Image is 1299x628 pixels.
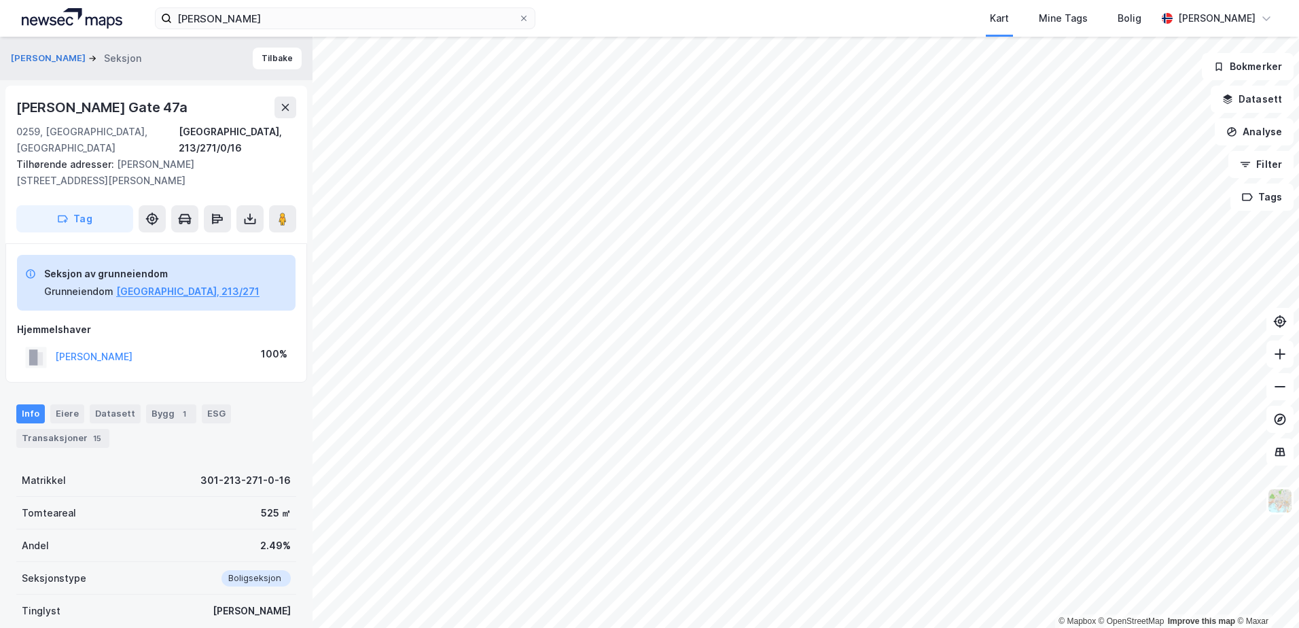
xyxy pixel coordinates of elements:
button: Filter [1228,151,1294,178]
button: Tags [1230,184,1294,211]
input: Søk på adresse, matrikkel, gårdeiere, leietakere eller personer [172,8,518,29]
div: Datasett [90,404,141,423]
img: Z [1267,488,1293,514]
div: 525 ㎡ [261,505,291,521]
div: 2.49% [260,538,291,554]
button: Datasett [1211,86,1294,113]
button: Tag [16,205,133,232]
div: [PERSON_NAME] [213,603,291,619]
div: 0259, [GEOGRAPHIC_DATA], [GEOGRAPHIC_DATA] [16,124,179,156]
a: Improve this map [1168,616,1235,626]
div: 15 [90,432,104,445]
div: 1 [177,407,191,421]
button: [PERSON_NAME] [11,52,88,65]
div: Kart [990,10,1009,27]
div: Bolig [1118,10,1141,27]
span: Tilhørende adresser: [16,158,117,170]
a: Mapbox [1058,616,1096,626]
button: Analyse [1215,118,1294,145]
div: Info [16,404,45,423]
div: Tomteareal [22,505,76,521]
div: ESG [202,404,231,423]
div: Seksjon [104,50,141,67]
div: Andel [22,538,49,554]
div: 301-213-271-0-16 [200,472,291,489]
div: [PERSON_NAME][STREET_ADDRESS][PERSON_NAME] [16,156,285,189]
div: Seksjonstype [22,570,86,587]
div: Seksjon av grunneiendom [44,266,260,282]
div: Matrikkel [22,472,66,489]
button: [GEOGRAPHIC_DATA], 213/271 [116,283,260,300]
a: OpenStreetMap [1099,616,1164,626]
div: Transaksjoner [16,429,109,448]
div: Kontrollprogram for chat [1231,563,1299,628]
div: Mine Tags [1039,10,1088,27]
div: Tinglyst [22,603,60,619]
button: Tilbake [253,48,302,69]
iframe: Chat Widget [1231,563,1299,628]
div: 100% [261,346,287,362]
button: Bokmerker [1202,53,1294,80]
div: Hjemmelshaver [17,321,296,338]
div: Grunneiendom [44,283,113,300]
div: Bygg [146,404,196,423]
div: Eiere [50,404,84,423]
div: [PERSON_NAME] [1178,10,1256,27]
div: [GEOGRAPHIC_DATA], 213/271/0/16 [179,124,296,156]
img: logo.a4113a55bc3d86da70a041830d287a7e.svg [22,8,122,29]
div: [PERSON_NAME] Gate 47a [16,97,190,118]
